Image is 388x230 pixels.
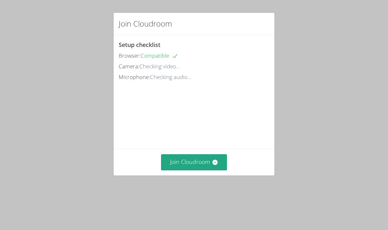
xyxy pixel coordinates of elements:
span: Checking video... [139,63,180,70]
span: Camera: [119,63,139,70]
span: Microphone: [119,73,150,81]
span: Browser: [119,52,141,59]
span: Checking audio... [150,73,191,81]
span: Setup checklist [119,41,160,49]
h2: Join Cloudroom [119,18,172,29]
span: Compatible [141,52,178,59]
button: Join Cloudroom [161,154,227,170]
